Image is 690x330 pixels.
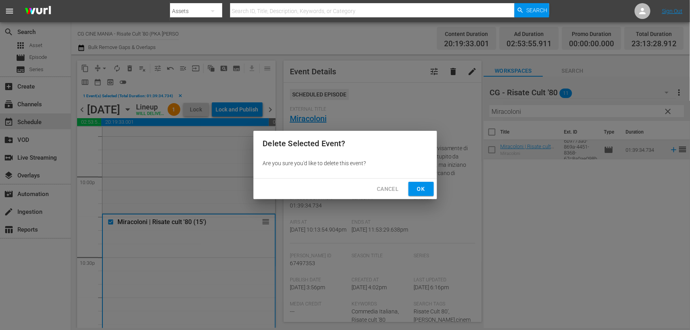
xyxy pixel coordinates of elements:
a: Sign Out [662,8,682,14]
h2: Delete Selected Event? [263,137,427,150]
span: Search [526,3,547,17]
button: Ok [408,182,434,196]
img: ans4CAIJ8jUAAAAAAAAAAAAAAAAAAAAAAAAgQb4GAAAAAAAAAAAAAAAAAAAAAAAAJMjXAAAAAAAAAAAAAAAAAAAAAAAAgAT5G... [19,2,57,21]
button: Cancel [371,182,405,196]
span: menu [5,6,14,16]
div: Are you sure you'd like to delete this event? [253,156,437,170]
span: Cancel [377,184,399,194]
span: Ok [415,184,427,194]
